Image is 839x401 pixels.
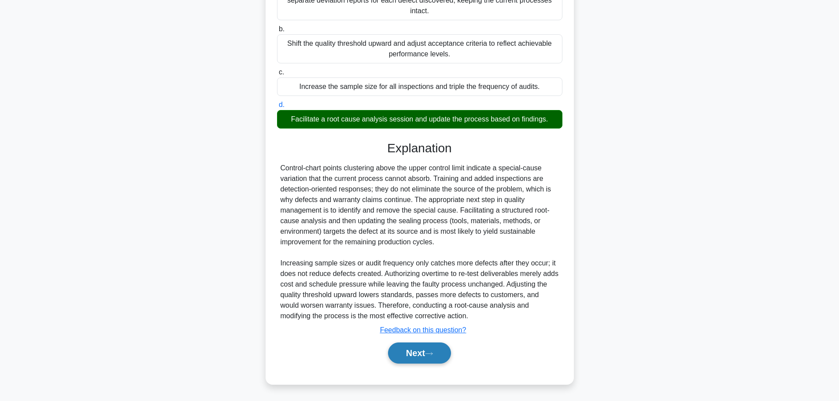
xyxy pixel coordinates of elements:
div: Control-chart points clustering above the upper control limit indicate a special-cause variation ... [281,163,559,321]
span: c. [279,68,284,76]
button: Next [388,342,451,364]
h3: Explanation [282,141,557,156]
div: Increase the sample size for all inspections and triple the frequency of audits. [277,77,562,96]
a: Feedback on this question? [380,326,466,334]
span: b. [279,25,285,33]
div: Shift the quality threshold upward and adjust acceptance criteria to reflect achievable performan... [277,34,562,63]
div: Facilitate a root cause analysis session and update the process based on findings. [277,110,562,129]
span: d. [279,101,285,108]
